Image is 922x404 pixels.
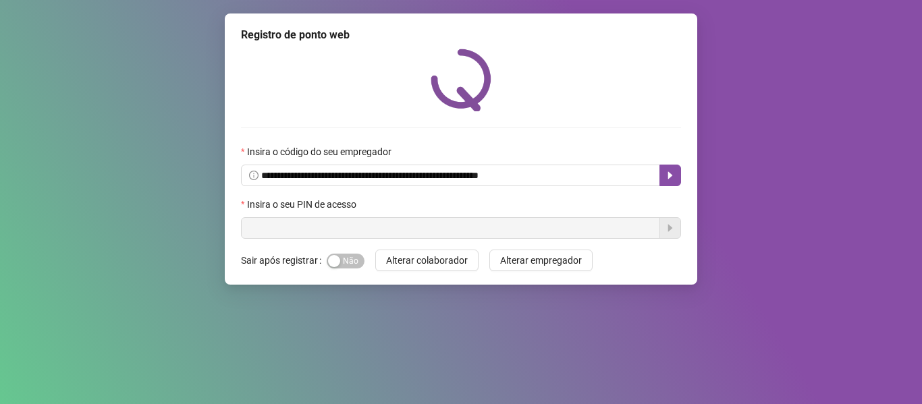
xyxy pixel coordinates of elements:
span: caret-right [665,170,676,181]
button: Alterar empregador [489,250,593,271]
div: Registro de ponto web [241,27,681,43]
label: Insira o seu PIN de acesso [241,197,365,212]
span: info-circle [249,171,259,180]
label: Sair após registrar [241,250,327,271]
label: Insira o código do seu empregador [241,144,400,159]
span: Alterar colaborador [386,253,468,268]
button: Alterar colaborador [375,250,479,271]
img: QRPoint [431,49,491,111]
span: Alterar empregador [500,253,582,268]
